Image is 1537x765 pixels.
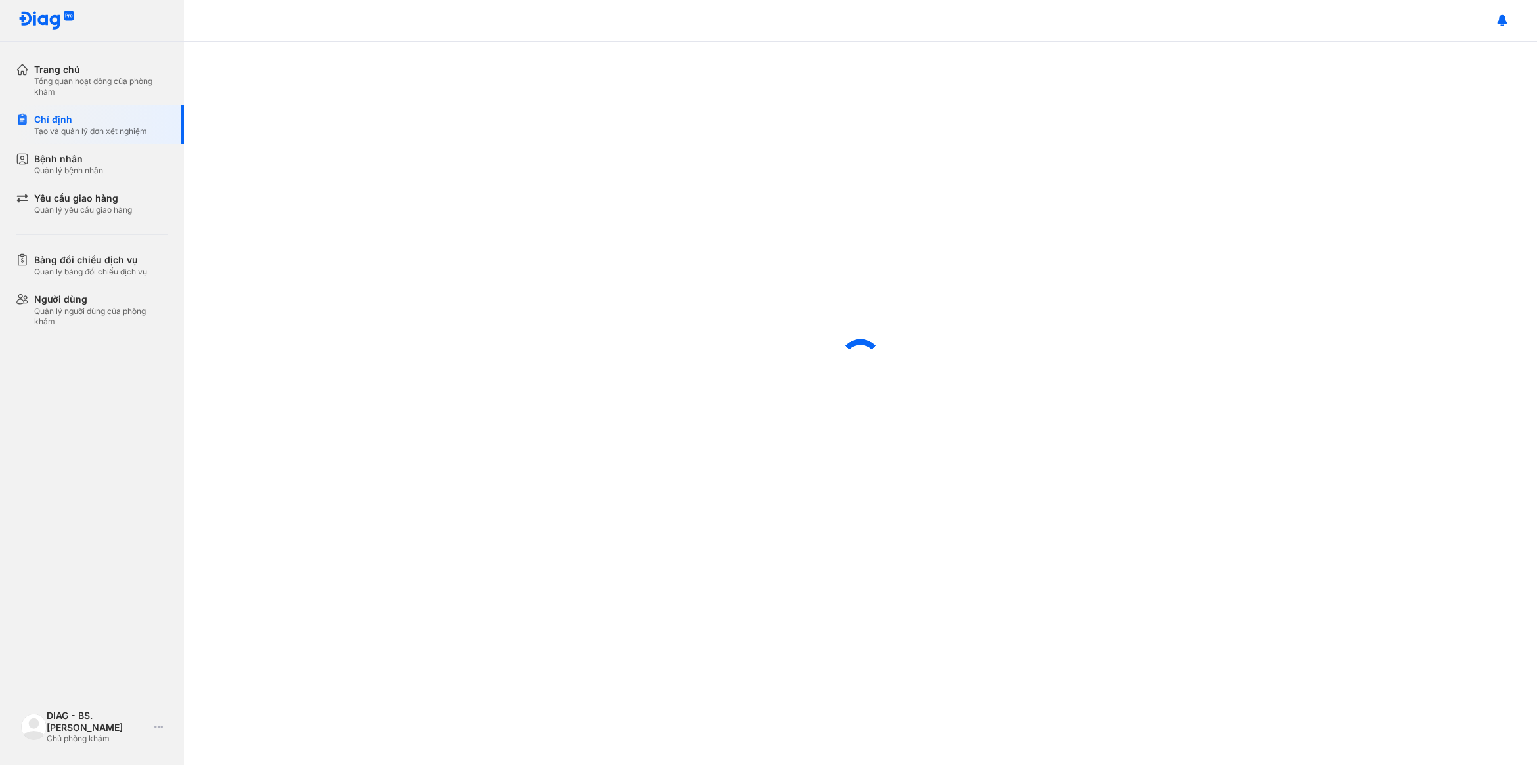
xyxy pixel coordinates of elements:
div: Trang chủ [34,63,168,76]
div: Bảng đối chiếu dịch vụ [34,253,147,267]
div: Chỉ định [34,113,147,126]
div: Tạo và quản lý đơn xét nghiệm [34,126,147,137]
div: DIAG - BS. [PERSON_NAME] [47,710,149,733]
div: Chủ phòng khám [47,733,149,744]
div: Quản lý yêu cầu giao hàng [34,205,132,215]
div: Tổng quan hoạt động của phòng khám [34,76,168,97]
div: Quản lý người dùng của phòng khám [34,306,168,327]
img: logo [21,714,47,739]
div: Yêu cầu giao hàng [34,192,132,205]
img: logo [18,11,75,31]
div: Người dùng [34,293,168,306]
div: Bệnh nhân [34,152,103,165]
div: Quản lý bệnh nhân [34,165,103,176]
div: Quản lý bảng đối chiếu dịch vụ [34,267,147,277]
